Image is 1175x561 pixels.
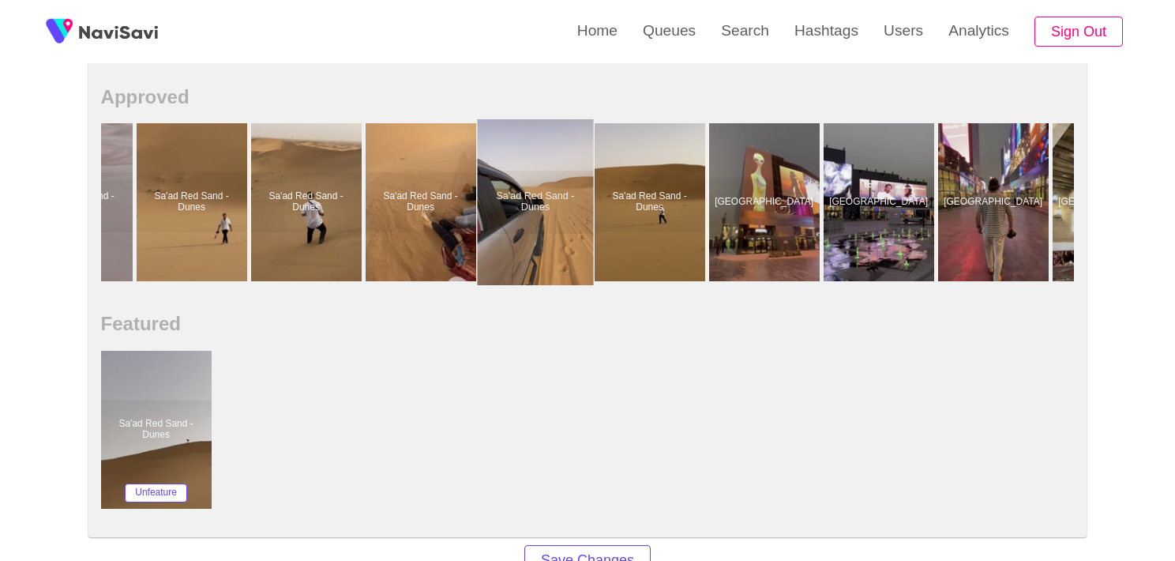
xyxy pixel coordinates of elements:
[79,24,158,40] img: fireSpot
[480,123,595,281] a: Sa'ad Red Sand - DunesSa'ad Red Sand - Dunes
[1053,123,1167,281] a: [GEOGRAPHIC_DATA]Najd Village
[595,123,709,281] a: Sa'ad Red Sand - DunesSa'ad Red Sand - Dunes
[101,351,216,509] a: Sa'ad Red Sand - DunesSa'ad Red Sand - DunesUnfeature
[101,86,1075,108] h2: Approved
[1034,17,1123,47] button: Sign Out
[938,123,1053,281] a: [GEOGRAPHIC_DATA]Boulevard Riyadh City
[824,123,938,281] a: [GEOGRAPHIC_DATA]Boulevard Riyadh City
[251,123,366,281] a: Sa'ad Red Sand - DunesSa'ad Red Sand - Dunes
[366,123,480,281] a: Sa'ad Red Sand - DunesSa'ad Red Sand - Dunes
[101,313,1075,335] h2: Featured
[137,123,251,281] a: Sa'ad Red Sand - DunesSa'ad Red Sand - Dunes
[709,123,824,281] a: [GEOGRAPHIC_DATA]Boulevard Riyadh City
[39,12,79,51] img: fireSpot
[125,484,187,503] button: Unfeature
